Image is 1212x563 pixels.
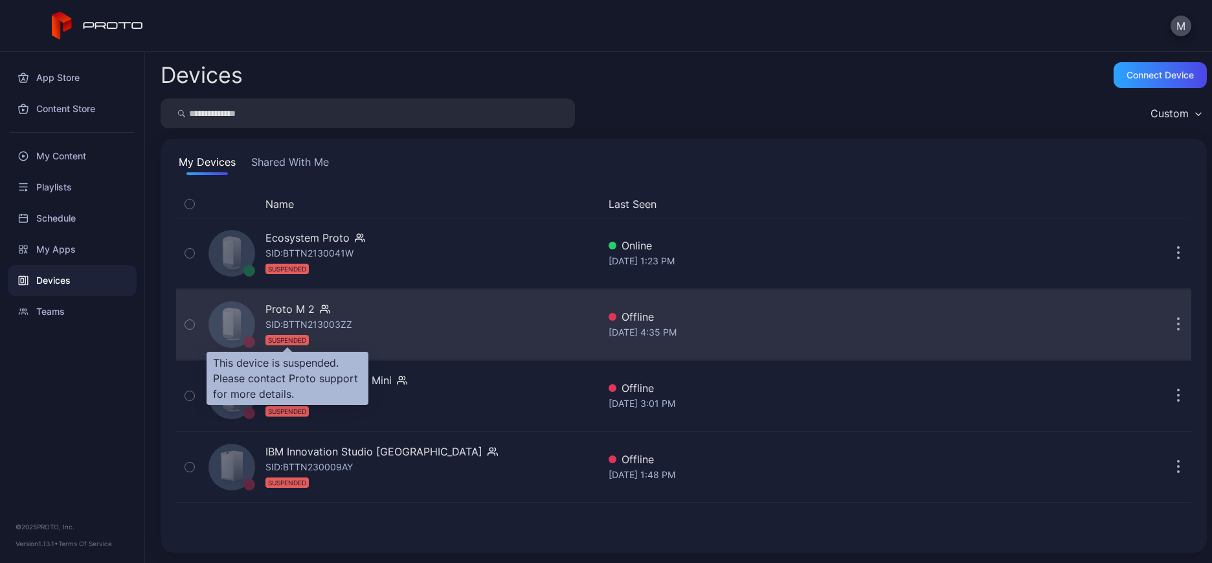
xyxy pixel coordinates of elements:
[1171,16,1191,36] button: M
[1033,196,1150,212] div: Update Device
[265,459,353,490] div: SID: BTTN230009AY
[8,203,137,234] a: Schedule
[609,238,1028,253] div: Online
[609,380,1028,396] div: Offline
[265,477,309,488] div: SUSPENDED
[609,467,1028,483] div: [DATE] 1:48 PM
[8,234,137,265] a: My Apps
[8,62,137,93] a: App Store
[176,154,238,175] button: My Devices
[265,301,315,317] div: Proto M 2
[265,246,353,277] div: SID: BTTN2130041W
[609,253,1028,269] div: [DATE] 1:23 PM
[609,325,1028,340] div: [DATE] 4:35 PM
[1144,98,1207,128] button: Custom
[16,522,129,532] div: © 2025 PROTO, Inc.
[265,406,309,417] div: SUSPENDED
[1165,196,1191,212] div: Options
[8,172,137,203] a: Playlists
[609,196,1023,212] button: Last Seen
[265,264,309,274] div: SUSPENDED
[265,230,350,246] div: Ecosystem Proto
[609,396,1028,411] div: [DATE] 3:01 PM
[265,444,482,459] div: IBM Innovation Studio [GEOGRAPHIC_DATA]
[1114,62,1207,88] button: Connect device
[265,335,309,345] div: SUSPENDED
[609,452,1028,467] div: Offline
[16,540,58,547] span: Version 1.13.1 •
[249,154,331,175] button: Shared With Me
[207,352,368,405] div: This device is suspended. Please contact Proto support for more details.
[1150,107,1189,120] div: Custom
[609,309,1028,325] div: Offline
[8,141,137,172] a: My Content
[265,317,352,348] div: SID: BTTN213003ZZ
[58,540,112,547] a: Terms Of Service
[8,296,137,327] a: Teams
[265,196,294,212] button: Name
[8,265,137,296] a: Devices
[1127,70,1194,80] div: Connect device
[161,63,243,87] h2: Devices
[8,93,137,124] a: Content Store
